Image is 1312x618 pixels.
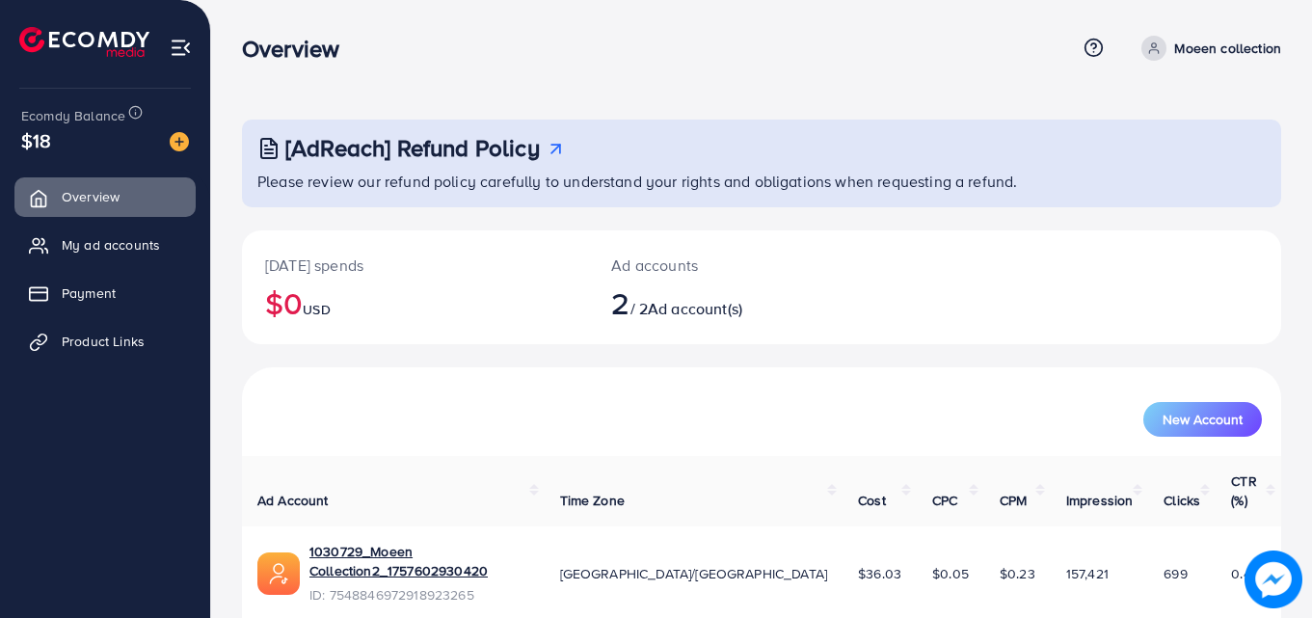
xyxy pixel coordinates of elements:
[858,491,886,510] span: Cost
[1174,37,1281,60] p: Moeen collection
[1245,551,1302,608] img: image
[62,283,116,303] span: Payment
[611,254,825,277] p: Ad accounts
[309,542,529,581] a: 1030729_Moeen Collection2_1757602930420
[170,37,192,59] img: menu
[1134,36,1281,61] a: Moeen collection
[560,564,828,583] span: [GEOGRAPHIC_DATA]/[GEOGRAPHIC_DATA]
[1000,564,1035,583] span: $0.23
[1066,491,1134,510] span: Impression
[1164,491,1200,510] span: Clicks
[62,235,160,255] span: My ad accounts
[560,491,625,510] span: Time Zone
[265,284,565,321] h2: $0
[1000,491,1027,510] span: CPM
[932,491,957,510] span: CPC
[1231,564,1259,583] span: 0.44
[285,134,540,162] h3: [AdReach] Refund Policy
[1163,413,1243,426] span: New Account
[21,126,51,154] span: $18
[265,254,565,277] p: [DATE] spends
[21,106,125,125] span: Ecomdy Balance
[257,491,329,510] span: Ad Account
[14,322,196,361] a: Product Links
[611,284,825,321] h2: / 2
[648,298,742,319] span: Ad account(s)
[14,226,196,264] a: My ad accounts
[62,187,120,206] span: Overview
[309,585,529,605] span: ID: 7548846972918923265
[62,332,145,351] span: Product Links
[14,177,196,216] a: Overview
[19,27,149,57] img: logo
[1164,564,1187,583] span: 699
[14,274,196,312] a: Payment
[257,170,1270,193] p: Please review our refund policy carefully to understand your rights and obligations when requesti...
[932,564,969,583] span: $0.05
[1143,402,1262,437] button: New Account
[1066,564,1109,583] span: 157,421
[858,564,901,583] span: $36.03
[611,281,629,325] span: 2
[257,552,300,595] img: ic-ads-acc.e4c84228.svg
[170,132,189,151] img: image
[303,300,330,319] span: USD
[242,35,355,63] h3: Overview
[1231,471,1256,510] span: CTR (%)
